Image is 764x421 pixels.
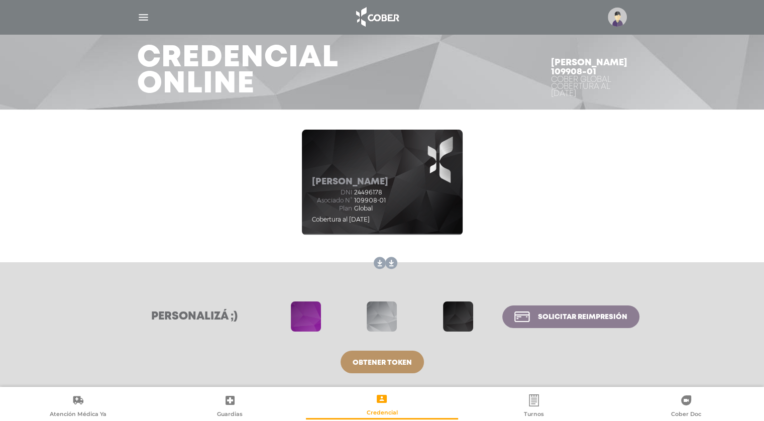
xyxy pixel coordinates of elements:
h3: Personalizá ;) [125,310,264,323]
span: Cobertura al [DATE] [312,216,370,223]
a: Credencial [306,392,458,418]
span: dni [312,189,352,196]
span: Cober Doc [671,410,701,419]
a: Guardias [154,394,306,419]
span: Plan [312,205,352,212]
h4: [PERSON_NAME] 109908-01 [551,58,627,76]
a: Cober Doc [610,394,762,419]
img: profile-placeholder.svg [608,8,627,27]
a: Atención Médica Ya [2,394,154,419]
h3: Credencial Online [137,45,339,97]
span: Obtener token [353,359,412,366]
span: Solicitar reimpresión [538,313,627,321]
span: Atención Médica Ya [50,410,106,419]
span: 109908-01 [354,197,386,204]
a: Obtener token [341,351,424,373]
span: Turnos [524,410,544,419]
span: Asociado N° [312,197,352,204]
a: Turnos [458,394,610,419]
img: logo_cober_home-white.png [351,5,403,29]
span: Global [354,205,373,212]
img: Cober_menu-lines-white.svg [137,11,150,24]
h5: [PERSON_NAME] [312,177,388,188]
span: Guardias [217,410,243,419]
a: Solicitar reimpresión [502,305,639,328]
div: Cober Global Cobertura al [DATE] [551,76,627,97]
span: 24496178 [354,189,382,196]
span: Credencial [366,409,397,418]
